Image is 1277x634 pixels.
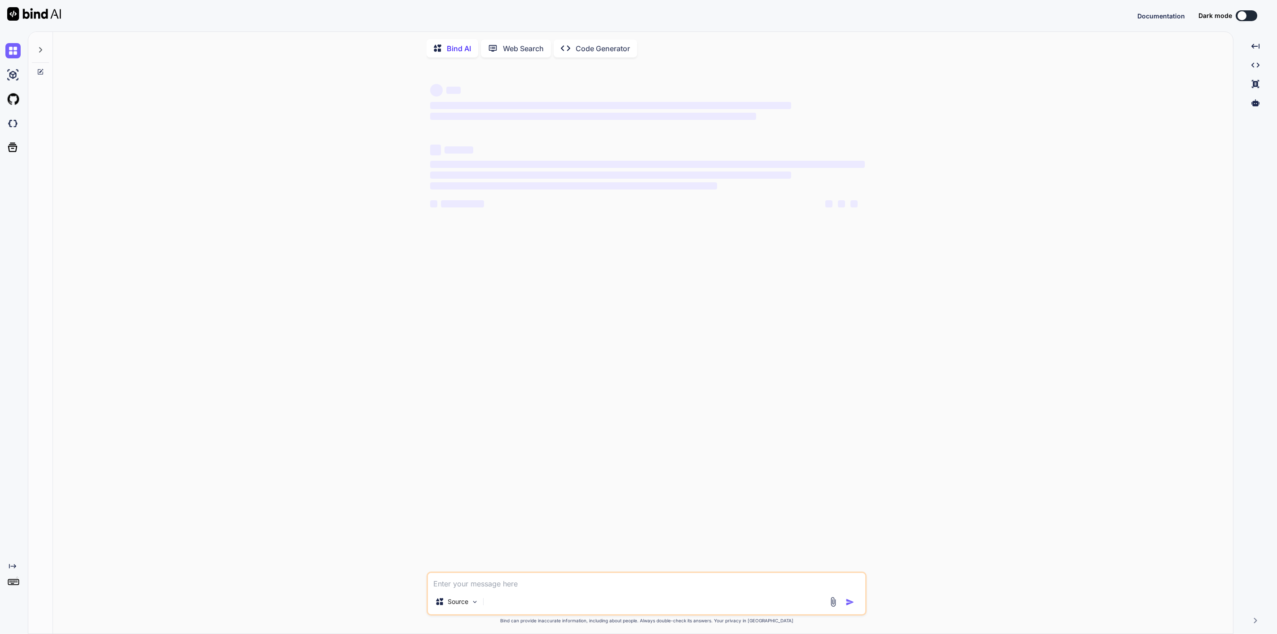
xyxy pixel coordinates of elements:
span: ‌ [430,102,791,109]
span: ‌ [446,87,461,94]
span: ‌ [430,200,437,207]
span: ‌ [850,200,858,207]
span: ‌ [838,200,845,207]
img: Bind AI [7,7,61,21]
span: ‌ [430,182,717,189]
img: icon [845,598,854,607]
span: ‌ [430,84,443,97]
span: ‌ [430,113,756,120]
span: Dark mode [1198,11,1232,20]
p: Web Search [503,43,544,54]
button: Documentation [1137,11,1185,21]
img: chat [5,43,21,58]
span: ‌ [825,200,832,207]
span: ‌ [445,146,473,154]
p: Bind can provide inaccurate information, including about people. Always double-check its answers.... [427,617,867,624]
img: ai-studio [5,67,21,83]
img: githubLight [5,92,21,107]
span: ‌ [430,145,441,155]
span: ‌ [430,172,791,179]
img: darkCloudIdeIcon [5,116,21,131]
span: Documentation [1137,12,1185,20]
span: ‌ [430,161,865,168]
img: attachment [828,597,838,607]
img: Pick Models [471,598,479,606]
span: ‌ [441,200,484,207]
p: Code Generator [576,43,630,54]
p: Bind AI [447,43,471,54]
p: Source [448,597,468,606]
